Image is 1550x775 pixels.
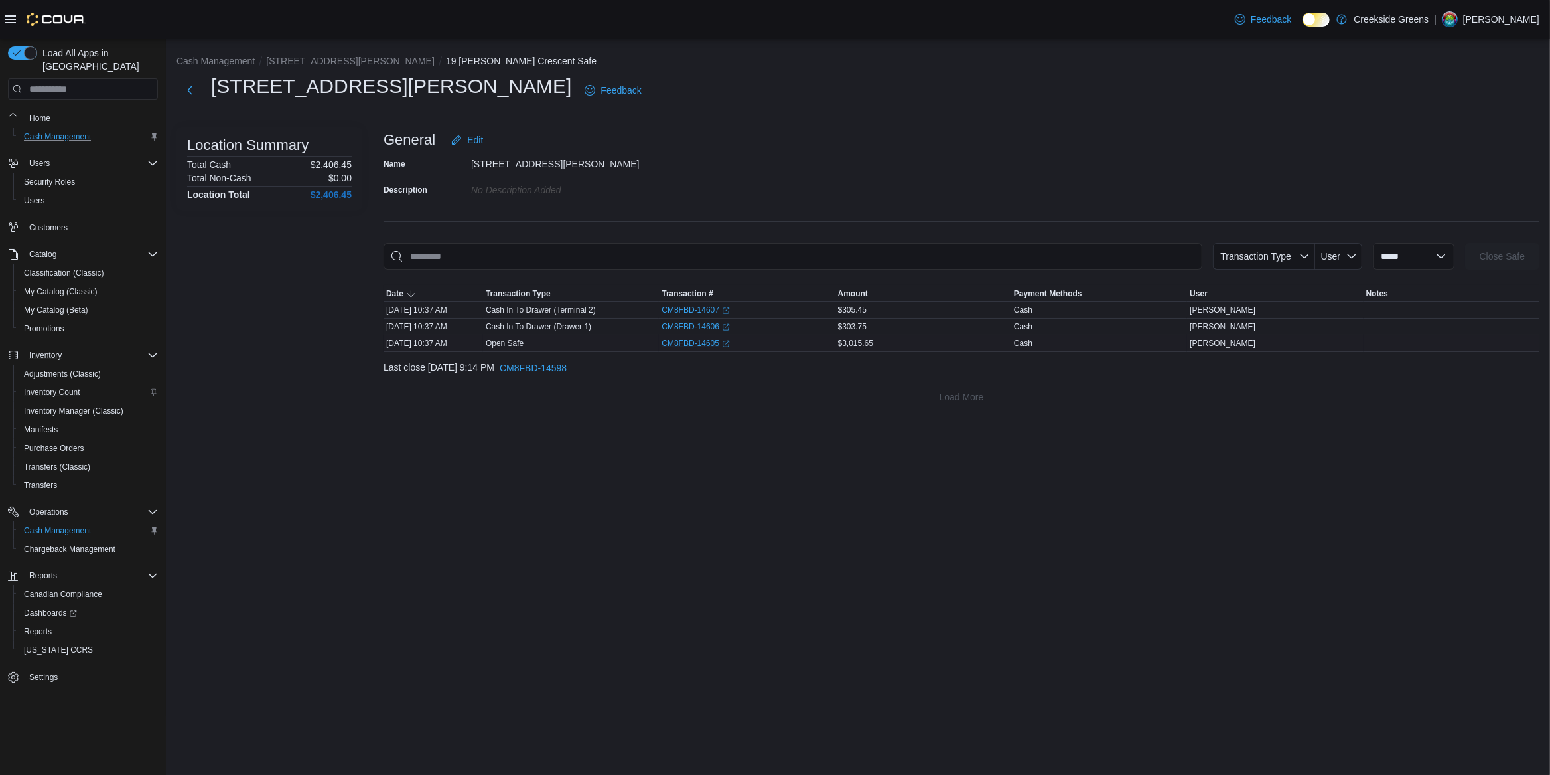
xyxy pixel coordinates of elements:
[13,439,163,458] button: Purchase Orders
[579,77,646,104] a: Feedback
[24,220,73,236] a: Customers
[24,131,91,142] span: Cash Management
[1434,11,1437,27] p: |
[486,338,524,349] p: Open Safe
[384,132,435,148] h3: General
[19,440,90,456] a: Purchase Orders
[1321,251,1341,262] span: User
[1014,288,1082,299] span: Payment Methods
[19,284,158,300] span: My Catalog (Classic)
[19,440,158,456] span: Purchase Orders
[24,462,90,472] span: Transfers (Classic)
[187,159,231,170] h6: Total Cash
[835,286,1011,301] button: Amount
[266,56,435,66] button: [STREET_ADDRESS][PERSON_NAME]
[13,365,163,383] button: Adjustments (Classic)
[19,302,158,318] span: My Catalog (Beta)
[24,608,77,618] span: Dashboards
[940,390,984,404] span: Load More
[24,347,67,363] button: Inventory
[13,604,163,622] a: Dashboards
[29,249,56,260] span: Catalog
[1190,288,1208,299] span: User
[446,56,597,66] button: 19 [PERSON_NAME] Crescent Safe
[19,174,158,190] span: Security Roles
[13,622,163,641] button: Reports
[24,286,98,297] span: My Catalog (Classic)
[24,219,158,236] span: Customers
[1354,11,1429,27] p: Creekside Greens
[24,443,84,454] span: Purchase Orders
[486,288,551,299] span: Transaction Type
[24,645,93,655] span: [US_STATE] CCRS
[1187,286,1363,301] button: User
[24,305,88,315] span: My Catalog (Beta)
[29,350,62,361] span: Inventory
[1442,11,1458,27] div: Pat McCaffrey
[483,286,659,301] button: Transaction Type
[29,222,68,233] span: Customers
[311,189,352,200] h4: $2,406.45
[24,480,57,491] span: Transfers
[13,641,163,659] button: [US_STATE] CCRS
[494,355,572,381] button: CM8FBD-14598
[24,347,158,363] span: Inventory
[19,477,62,493] a: Transfers
[187,189,250,200] h4: Location Total
[1480,250,1525,263] span: Close Safe
[662,338,730,349] a: CM8FBD-14605External link
[19,642,98,658] a: [US_STATE] CCRS
[13,319,163,338] button: Promotions
[19,586,158,602] span: Canadian Compliance
[19,265,109,281] a: Classification (Classic)
[19,642,158,658] span: Washington CCRS
[13,383,163,402] button: Inventory Count
[3,108,163,127] button: Home
[19,302,94,318] a: My Catalog (Beta)
[1463,11,1539,27] p: [PERSON_NAME]
[24,504,74,520] button: Operations
[838,288,868,299] span: Amount
[19,129,158,145] span: Cash Management
[24,568,62,584] button: Reports
[13,282,163,301] button: My Catalog (Classic)
[13,521,163,540] button: Cash Management
[19,422,158,438] span: Manifests
[19,523,158,539] span: Cash Management
[24,246,158,262] span: Catalog
[24,568,158,584] span: Reports
[1014,338,1032,349] div: Cash
[29,158,50,169] span: Users
[19,403,129,419] a: Inventory Manager (Classic)
[384,159,405,169] label: Name
[19,366,106,382] a: Adjustments (Classic)
[19,523,96,539] a: Cash Management
[19,624,57,640] a: Reports
[19,193,50,209] a: Users
[13,191,163,210] button: Users
[19,459,96,475] a: Transfers (Classic)
[24,626,52,637] span: Reports
[722,307,730,315] svg: External link
[176,77,203,104] button: Next
[1315,243,1362,270] button: User
[3,245,163,264] button: Catalog
[19,586,107,602] a: Canadian Compliance
[19,541,158,557] span: Chargeback Management
[600,84,641,97] span: Feedback
[19,477,158,493] span: Transfers
[19,624,158,640] span: Reports
[29,672,58,683] span: Settings
[24,525,91,536] span: Cash Management
[1220,251,1291,262] span: Transaction Type
[13,540,163,559] button: Chargeback Management
[24,177,75,187] span: Security Roles
[1366,288,1388,299] span: Notes
[722,323,730,331] svg: External link
[838,338,873,349] span: $3,015.65
[24,504,158,520] span: Operations
[27,13,86,26] img: Cova
[29,507,68,517] span: Operations
[24,155,55,171] button: Users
